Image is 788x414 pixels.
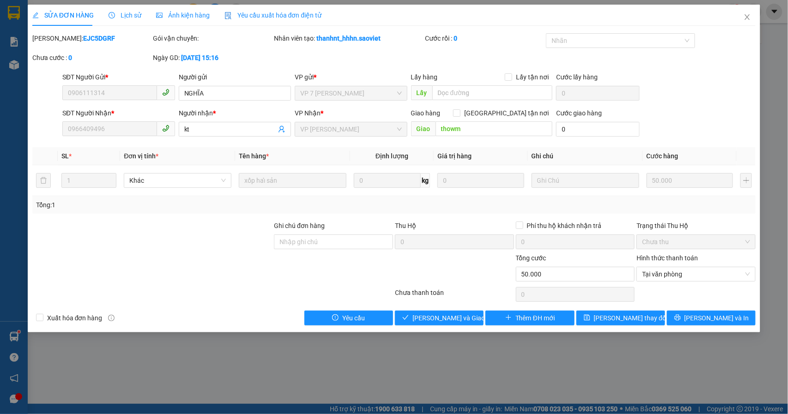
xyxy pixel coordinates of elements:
[667,311,756,325] button: printer[PERSON_NAME] và In
[674,314,681,322] span: printer
[295,109,321,117] span: VP Nhận
[395,222,416,229] span: Thu Hộ
[179,72,291,82] div: Người gửi
[224,12,232,19] img: icon
[332,314,339,322] span: exclamation-circle
[556,122,640,137] input: Cước giao hàng
[108,315,115,321] span: info-circle
[516,254,546,262] span: Tổng cước
[83,35,115,42] b: EJC5DGRF
[512,72,552,82] span: Lấy tận nơi
[734,5,760,30] button: Close
[179,108,291,118] div: Người nhận
[556,109,602,117] label: Cước giao hàng
[556,73,598,81] label: Cước lấy hàng
[594,313,668,323] span: [PERSON_NAME] thay đổi
[162,89,170,96] span: phone
[124,152,158,160] span: Đơn vị tính
[647,173,733,188] input: 0
[740,173,752,188] button: plus
[32,53,152,63] div: Chưa cước :
[109,12,115,18] span: clock-circle
[153,33,272,43] div: Gói vận chuyển:
[300,86,402,100] span: VP 7 Phạm Văn Đồng
[153,53,272,63] div: Ngày GD:
[61,152,69,160] span: SL
[109,12,141,19] span: Lịch sử
[642,267,750,281] span: Tại văn phòng
[36,200,304,210] div: Tổng: 1
[461,108,552,118] span: [GEOGRAPHIC_DATA] tận nơi
[278,126,285,133] span: user-add
[411,85,432,100] span: Lấy
[454,35,457,42] b: 0
[156,12,210,19] span: Ảnh kiện hàng
[744,13,751,21] span: close
[129,174,226,187] span: Khác
[432,85,552,100] input: Dọc đường
[636,221,756,231] div: Trạng thái Thu Hộ
[62,108,175,118] div: SĐT Người Nhận
[505,314,512,322] span: plus
[239,173,346,188] input: VD: Bàn, Ghế
[528,147,643,165] th: Ghi chú
[576,311,665,325] button: save[PERSON_NAME] thay đổi
[437,173,524,188] input: 0
[376,152,408,160] span: Định lượng
[532,173,639,188] input: Ghi Chú
[395,311,484,325] button: check[PERSON_NAME] và Giao hàng
[412,313,501,323] span: [PERSON_NAME] và Giao hàng
[32,33,152,43] div: [PERSON_NAME]:
[32,12,39,18] span: edit
[411,121,436,136] span: Giao
[523,221,606,231] span: Phí thu hộ khách nhận trả
[304,311,393,325] button: exclamation-circleYêu cầu
[239,152,269,160] span: Tên hàng
[181,54,218,61] b: [DATE] 15:16
[316,35,381,42] b: thanhnt_hhhn.saoviet
[685,313,749,323] span: [PERSON_NAME] và In
[636,254,698,262] label: Hình thức thanh toán
[515,313,555,323] span: Thêm ĐH mới
[436,121,552,136] input: Dọc đường
[437,152,472,160] span: Giá trị hàng
[32,12,94,19] span: SỬA ĐƠN HÀNG
[394,288,515,304] div: Chưa thanh toán
[162,125,170,132] span: phone
[295,72,407,82] div: VP gửi
[556,86,640,101] input: Cước lấy hàng
[584,314,590,322] span: save
[642,235,750,249] span: Chưa thu
[342,313,365,323] span: Yêu cầu
[156,12,163,18] span: picture
[411,109,441,117] span: Giao hàng
[62,72,175,82] div: SĐT Người Gửi
[274,234,393,249] input: Ghi chú đơn hàng
[421,173,430,188] span: kg
[274,222,325,229] label: Ghi chú đơn hàng
[36,173,51,188] button: delete
[274,33,423,43] div: Nhân viên tạo:
[68,54,72,61] b: 0
[411,73,438,81] span: Lấy hàng
[647,152,679,160] span: Cước hàng
[224,12,322,19] span: Yêu cầu xuất hóa đơn điện tử
[43,313,106,323] span: Xuất hóa đơn hàng
[425,33,544,43] div: Cước rồi :
[485,311,574,325] button: plusThêm ĐH mới
[300,122,402,136] span: VP Bảo Hà
[402,314,409,322] span: check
